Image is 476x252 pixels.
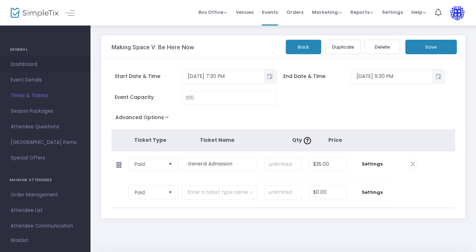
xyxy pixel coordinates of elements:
button: Duplicate [325,40,361,54]
span: End Date & Time [283,73,351,80]
button: Select [165,186,175,199]
span: Reports [350,9,373,16]
span: Price [328,136,342,144]
span: Venues [236,3,253,21]
span: Qty [292,136,313,144]
span: Settings [354,189,390,196]
span: Special Offers [11,153,80,163]
span: Waitlist [11,237,28,244]
input: Price [310,186,347,199]
span: Event Details [11,75,80,85]
h4: GENERAL [10,43,81,57]
input: Enter a ticket type name. e.g. General Admission [182,157,257,172]
span: Season Packages [11,107,80,116]
span: Ticket Name [200,136,235,144]
button: Toggle popup [264,69,276,84]
span: Event Capacity [115,94,182,101]
button: Toggle popup [432,69,444,84]
span: Order Management [11,190,80,200]
span: Orders [286,3,303,21]
span: Attendee Communication [11,222,80,231]
img: question-mark [304,137,311,144]
span: Events [262,3,278,21]
span: Times & Tickets [11,91,80,100]
input: Select date & time [182,71,264,82]
span: Paid [135,189,163,196]
span: Paid [135,161,163,168]
span: Start Date & Time [115,73,182,80]
button: Save [405,40,457,54]
span: Settings [354,161,390,168]
button: Advanced Options [111,112,176,125]
input: unlimited [265,186,302,199]
input: Price [310,157,347,171]
span: Settings [382,3,403,21]
input: Enter a ticket type name. e.g. General Admission [182,185,257,200]
h3: Making Space V: Be Here Now [111,44,194,51]
button: Select [165,157,175,171]
input: Select date & time [351,71,432,82]
span: Box Office [198,9,227,16]
span: Marketing [312,9,342,16]
button: Delete [365,40,400,54]
span: Help [411,9,426,16]
span: Attendee List [11,206,80,215]
input: unlimited [265,157,302,171]
span: [GEOGRAPHIC_DATA] Items [11,138,80,147]
span: Dashboard [11,60,80,69]
h4: MANAGE ATTENDEES [10,173,81,187]
button: Back [286,40,321,54]
span: Attendee Questions [11,122,80,131]
span: Ticket Type [134,136,166,144]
